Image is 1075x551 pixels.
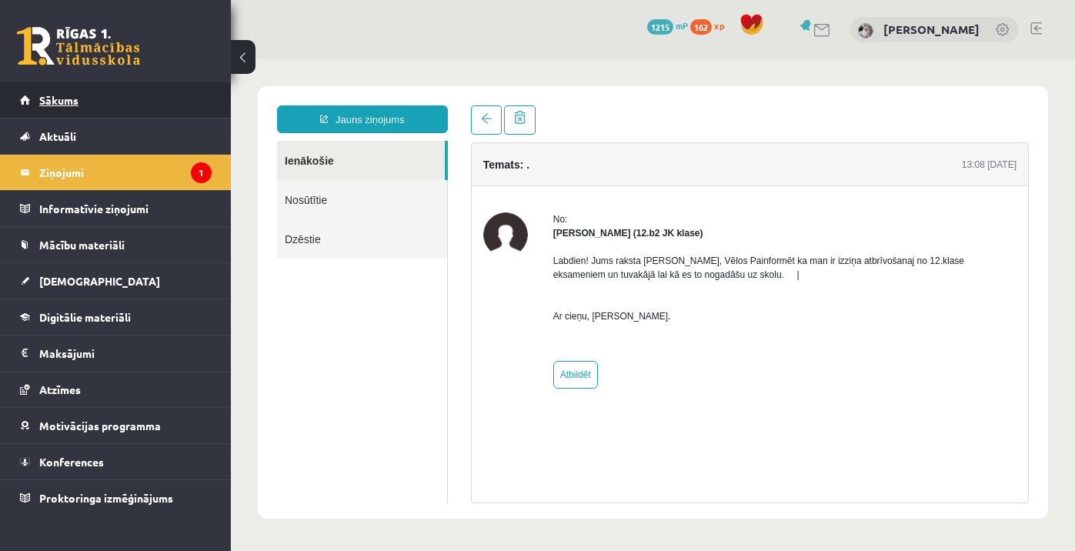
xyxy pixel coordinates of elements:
[647,19,688,32] a: 1215 mP
[39,93,78,107] span: Sākums
[39,419,161,432] span: Motivācijas programma
[20,444,212,479] a: Konferences
[39,382,81,396] span: Atzīmes
[858,23,873,38] img: Emīlija Kajaka
[647,19,673,35] span: 1215
[322,169,472,179] strong: [PERSON_NAME] (12.b2 JK klase)
[20,336,212,371] a: Maksājumi
[20,372,212,407] a: Atzīmes
[322,153,786,167] div: No:
[20,408,212,443] a: Motivācijas programma
[731,99,786,112] div: 13:08 [DATE]
[39,129,76,143] span: Aktuāli
[690,19,712,35] span: 162
[20,299,212,335] a: Digitālie materiāli
[20,155,212,190] a: Ziņojumi1
[39,238,125,252] span: Mācību materiāli
[39,191,212,226] legend: Informatīvie ziņojumi
[46,82,214,121] a: Ienākošie
[39,310,131,324] span: Digitālie materiāli
[690,19,732,32] a: 162 xp
[39,455,104,469] span: Konferences
[46,46,217,74] a: Jauns ziņojums
[17,27,140,65] a: Rīgas 1. Tālmācības vidusskola
[46,121,216,160] a: Nosūtītie
[252,99,299,112] h4: Temats: .
[714,19,724,32] span: xp
[20,263,212,299] a: [DEMOGRAPHIC_DATA]
[20,119,212,154] a: Aktuāli
[39,274,160,288] span: [DEMOGRAPHIC_DATA]
[39,155,212,190] legend: Ziņojumi
[46,160,216,199] a: Dzēstie
[20,227,212,262] a: Mācību materiāli
[191,162,212,183] i: 1
[883,22,980,37] a: [PERSON_NAME]
[322,195,786,264] p: Labdien! Jums raksta [PERSON_NAME], Vēlos Painformēt ka man ir izziņa atbrīvošanaj no 12.klase ek...
[676,19,688,32] span: mP
[322,302,367,329] a: Atbildēt
[20,82,212,118] a: Sākums
[252,153,297,198] img: Leons Laikovskis
[20,191,212,226] a: Informatīvie ziņojumi
[39,491,173,505] span: Proktoringa izmēģinājums
[20,480,212,516] a: Proktoringa izmēģinājums
[39,336,212,371] legend: Maksājumi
